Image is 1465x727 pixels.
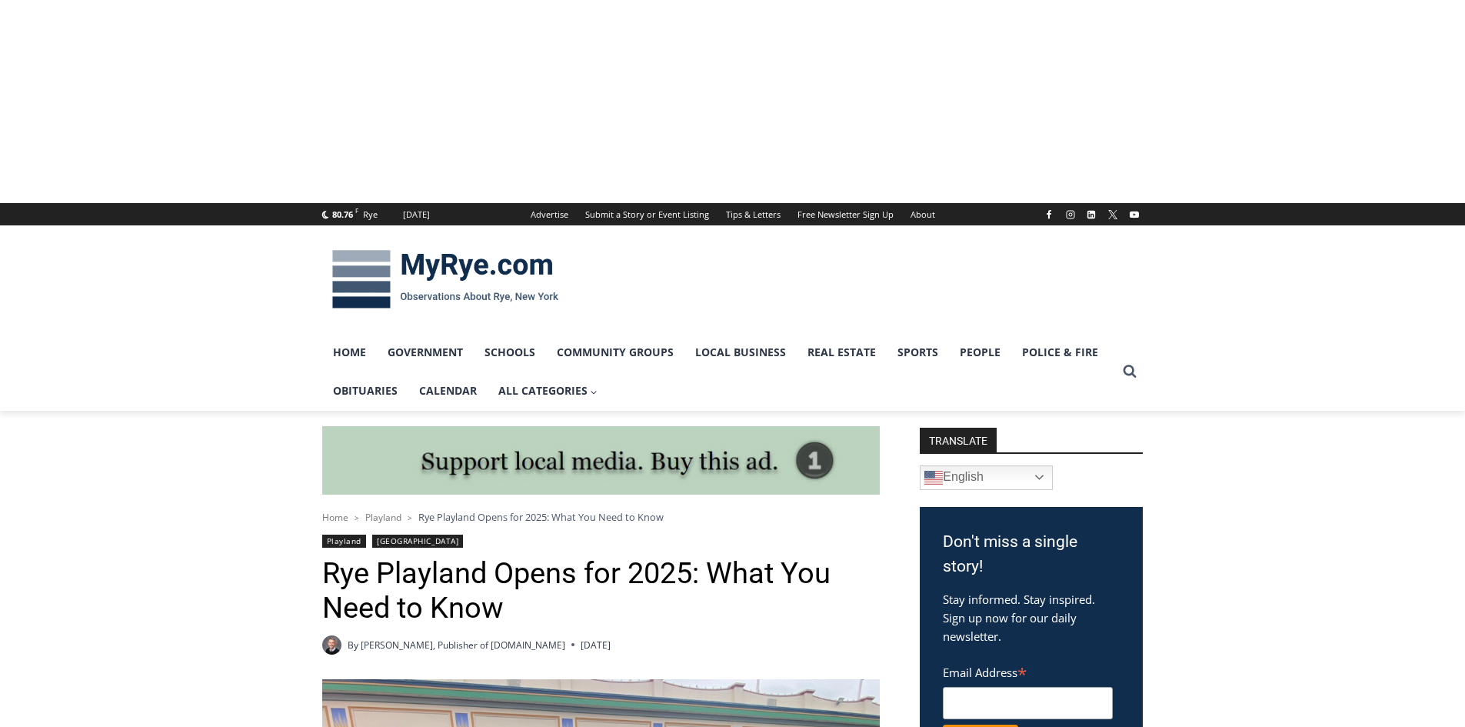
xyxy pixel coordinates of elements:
span: By [348,638,358,652]
a: YouTube [1125,205,1144,224]
a: Home [322,333,377,372]
a: Free Newsletter Sign Up [789,203,902,225]
a: [GEOGRAPHIC_DATA] [372,535,463,548]
a: Instagram [1061,205,1080,224]
time: [DATE] [581,638,611,652]
div: Rye [363,208,378,222]
h1: Rye Playland Opens for 2025: What You Need to Know [322,556,880,626]
a: All Categories [488,372,609,410]
p: Stay informed. Stay inspired. Sign up now for our daily newsletter. [943,590,1120,645]
h3: Don't miss a single story! [943,530,1120,579]
a: Tips & Letters [718,203,789,225]
span: F [355,206,358,215]
img: support local media, buy this ad [322,426,880,495]
a: Advertise [522,203,577,225]
a: About [902,203,944,225]
img: en [924,469,943,487]
a: Police & Fire [1011,333,1109,372]
nav: Primary Navigation [322,333,1116,411]
strong: TRANSLATE [920,428,997,452]
img: MyRye.com [322,239,568,319]
a: Local Business [684,333,797,372]
a: People [949,333,1011,372]
a: Author image [322,635,341,655]
a: Obituaries [322,372,408,410]
a: Home [322,511,348,524]
nav: Breadcrumbs [322,509,880,525]
a: Community Groups [546,333,684,372]
a: Playland [365,511,401,524]
span: > [408,512,412,523]
span: All Categories [498,382,598,399]
a: Facebook [1040,205,1058,224]
a: Playland [322,535,366,548]
span: > [355,512,359,523]
span: 80.76 [332,208,353,220]
span: Rye Playland Opens for 2025: What You Need to Know [418,510,664,524]
a: Sports [887,333,949,372]
button: View Search Form [1116,358,1144,385]
a: [PERSON_NAME], Publisher of [DOMAIN_NAME] [361,639,565,652]
a: English [920,465,1053,490]
div: [DATE] [403,208,430,222]
nav: Secondary Navigation [522,203,944,225]
a: Calendar [408,372,488,410]
a: X [1104,205,1122,224]
a: Real Estate [797,333,887,372]
a: Linkedin [1082,205,1100,224]
a: Submit a Story or Event Listing [577,203,718,225]
label: Email Address [943,657,1113,685]
a: Schools [474,333,546,372]
a: Government [377,333,474,372]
